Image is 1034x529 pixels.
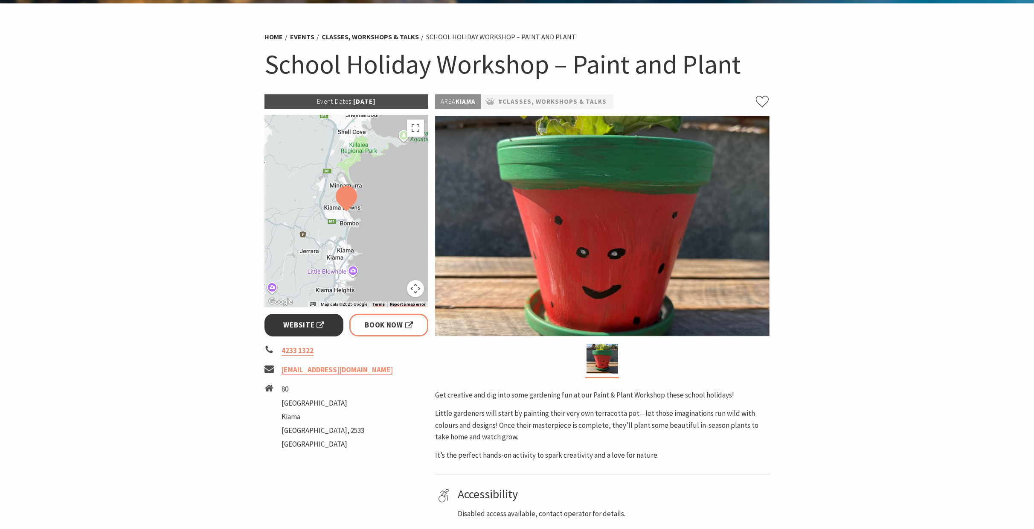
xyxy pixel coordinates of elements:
[282,397,364,409] li: [GEOGRAPHIC_DATA]
[587,344,618,374] img: Plant & Pot
[264,47,770,82] h1: School Holiday Workshop – Paint and Plant
[407,120,424,137] button: Toggle fullscreen view
[282,425,364,436] li: [GEOGRAPHIC_DATA], 2533
[317,97,353,105] span: Event Dates:
[435,450,770,461] p: It’s the perfect hands-on activity to spark creativity and a love for nature.
[282,365,393,375] a: [EMAIL_ADDRESS][DOMAIN_NAME]
[407,280,424,297] button: Map camera controls
[264,32,283,41] a: Home
[282,411,364,423] li: Kiama
[365,319,413,331] span: Book Now
[372,302,385,307] a: Terms (opens in new tab)
[435,116,770,336] img: Plant & Pot
[435,94,481,109] p: Kiama
[282,346,314,356] a: 4233 1322
[267,296,295,307] img: Google
[310,301,316,307] button: Keyboard shortcuts
[282,383,364,395] li: 80
[435,408,770,443] p: Little gardeners will start by painting their very own terracotta pot—let those imaginations run ...
[435,389,770,401] p: Get creative and dig into some gardening fun at our Paint & Plant Workshop these school holidays!
[349,314,428,336] a: Book Now
[282,438,364,450] li: [GEOGRAPHIC_DATA]
[264,94,428,109] p: [DATE]
[441,97,456,105] span: Area
[267,296,295,307] a: Open this area in Google Maps (opens a new window)
[264,314,343,336] a: Website
[458,487,767,502] h4: Accessibility
[290,32,314,41] a: Events
[390,302,426,307] a: Report a map error
[322,32,419,41] a: Classes, Workshops & Talks
[498,96,607,107] a: #Classes, Workshops & Talks
[458,508,767,520] p: Disabled access available, contact operator for details.
[284,319,325,331] span: Website
[426,32,576,43] li: School Holiday Workshop – Paint and Plant
[321,302,367,307] span: Map data ©2025 Google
